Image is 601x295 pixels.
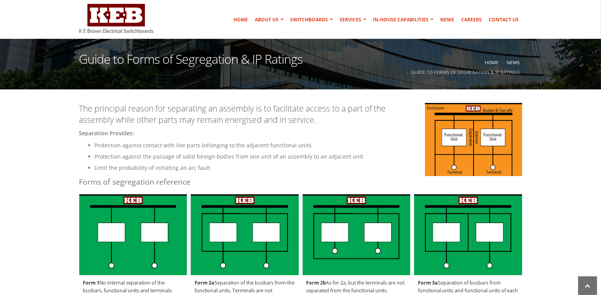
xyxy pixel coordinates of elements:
[79,130,522,137] h5: Separation provides:
[485,59,499,65] a: Home
[231,12,251,28] a: Home
[95,152,522,161] li: Protection against the passage of solid foreign bodies from one unit of an assembly to an adjacen...
[458,12,485,28] a: Careers
[370,12,437,28] a: In-house Capabilities
[79,4,153,33] img: K E Brown Electrical Switchboards
[79,103,522,126] p: The principal reason for separating an assembly is to facilitate access to a part of the assembly...
[418,279,438,286] strong: Form 3a
[437,12,458,28] a: News
[95,141,522,150] li: Protection against contact with live parts belonging to the adjacent functional units
[95,163,522,173] li: Limit the probability of initiating an arc fault
[507,59,520,65] a: News
[486,12,522,28] a: Contact Us
[79,53,303,75] h1: Guide to Forms of Segregation & IP Ratings
[79,176,522,187] h4: Forms of segregation reference
[83,279,100,286] strong: Form 1
[337,12,369,28] a: Services
[287,12,336,28] a: Switchboards
[252,12,287,28] a: About Us
[307,279,326,286] strong: Form 2b
[195,279,214,286] strong: Form 2a
[405,67,520,77] li: Guide to Forms of Segregation & IP Ratings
